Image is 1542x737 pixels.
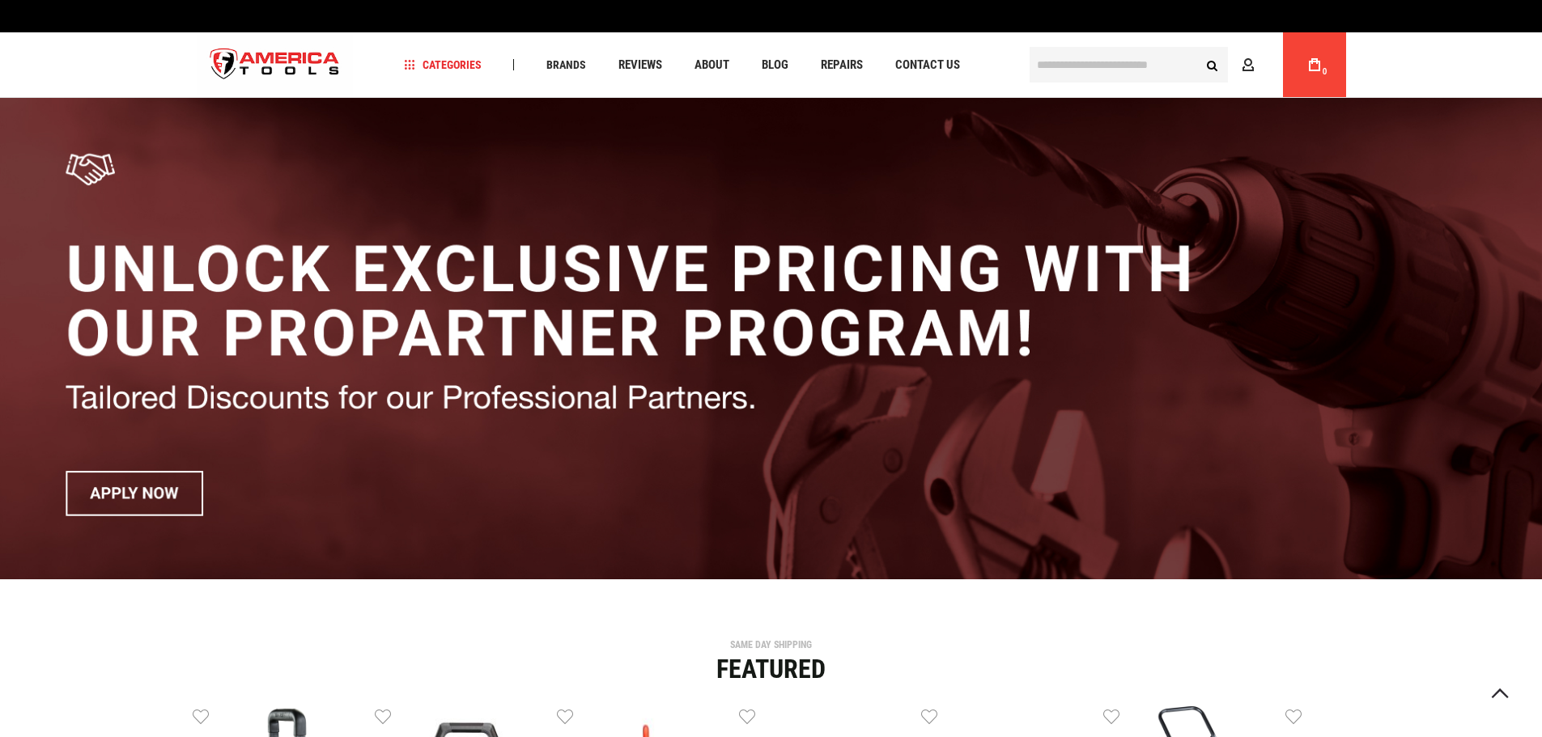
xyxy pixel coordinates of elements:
a: Reviews [611,54,669,76]
a: 0 [1299,32,1330,97]
div: Featured [193,656,1350,682]
span: Categories [404,59,482,70]
a: Brands [539,54,593,76]
a: Repairs [813,54,870,76]
a: Categories [397,54,489,76]
span: About [695,59,729,71]
div: SAME DAY SHIPPING [193,640,1350,650]
a: Blog [754,54,796,76]
button: Search [1197,49,1228,80]
span: Blog [762,59,788,71]
a: store logo [197,35,354,95]
span: Reviews [618,59,662,71]
span: Brands [546,59,586,70]
a: About [687,54,737,76]
img: America Tools [197,35,354,95]
span: Repairs [821,59,863,71]
a: Contact Us [888,54,967,76]
span: 0 [1323,67,1327,76]
span: Contact Us [895,59,960,71]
